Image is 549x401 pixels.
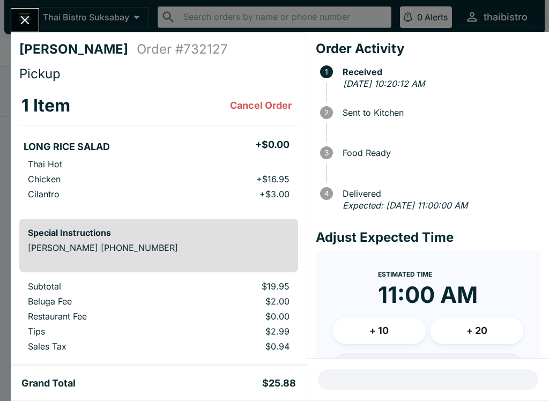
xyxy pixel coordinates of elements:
[262,377,296,390] h5: $25.88
[378,270,432,278] span: Estimated Time
[24,140,110,153] h5: LONG RICE SALAD
[316,229,540,246] h4: Adjust Expected Time
[259,189,290,199] p: + $3.00
[337,67,540,77] span: Received
[337,108,540,117] span: Sent to Kitchen
[19,66,61,81] span: Pickup
[28,296,169,307] p: Beluga Fee
[28,281,169,292] p: Subtotal
[324,148,329,157] text: 3
[28,242,290,253] p: [PERSON_NAME] [PHONE_NUMBER]
[21,377,76,390] h5: Grand Total
[378,281,478,309] time: 11:00 AM
[256,174,290,184] p: + $16.95
[226,95,296,116] button: Cancel Order
[28,227,290,238] h6: Special Instructions
[324,189,329,198] text: 4
[28,189,60,199] p: Cilantro
[19,281,298,356] table: orders table
[28,326,169,337] p: Tips
[187,341,290,352] p: $0.94
[21,95,70,116] h3: 1 Item
[337,148,540,158] span: Food Ready
[343,78,425,89] em: [DATE] 10:20:12 AM
[324,108,329,117] text: 2
[28,159,62,169] p: Thai Hot
[430,317,523,344] button: + 20
[11,9,39,32] button: Close
[316,41,540,57] h4: Order Activity
[187,281,290,292] p: $19.95
[187,326,290,337] p: $2.99
[19,41,137,57] h4: [PERSON_NAME]
[187,296,290,307] p: $2.00
[333,317,426,344] button: + 10
[343,200,468,211] em: Expected: [DATE] 11:00:00 AM
[187,311,290,322] p: $0.00
[19,86,298,210] table: orders table
[28,174,61,184] p: Chicken
[137,41,228,57] h4: Order # 732127
[337,189,540,198] span: Delivered
[255,138,290,151] h5: + $0.00
[325,68,328,76] text: 1
[28,311,169,322] p: Restaurant Fee
[28,341,169,352] p: Sales Tax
